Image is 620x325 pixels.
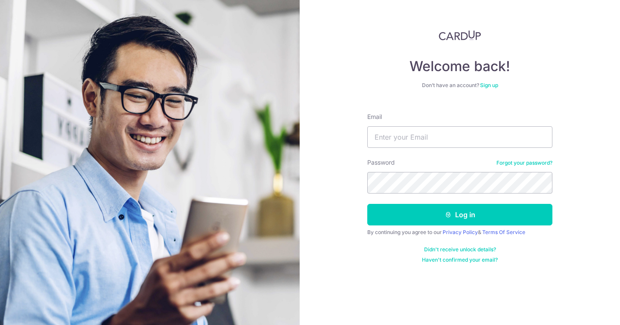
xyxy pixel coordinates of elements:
[367,126,552,148] input: Enter your Email
[480,82,498,88] a: Sign up
[422,256,498,263] a: Haven't confirmed your email?
[367,112,382,121] label: Email
[424,246,496,253] a: Didn't receive unlock details?
[439,30,481,41] img: CardUp Logo
[367,82,552,89] div: Don’t have an account?
[367,204,552,225] button: Log in
[367,58,552,75] h4: Welcome back!
[496,159,552,166] a: Forgot your password?
[367,229,552,236] div: By continuing you agree to our &
[443,229,478,235] a: Privacy Policy
[367,158,395,167] label: Password
[482,229,525,235] a: Terms Of Service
